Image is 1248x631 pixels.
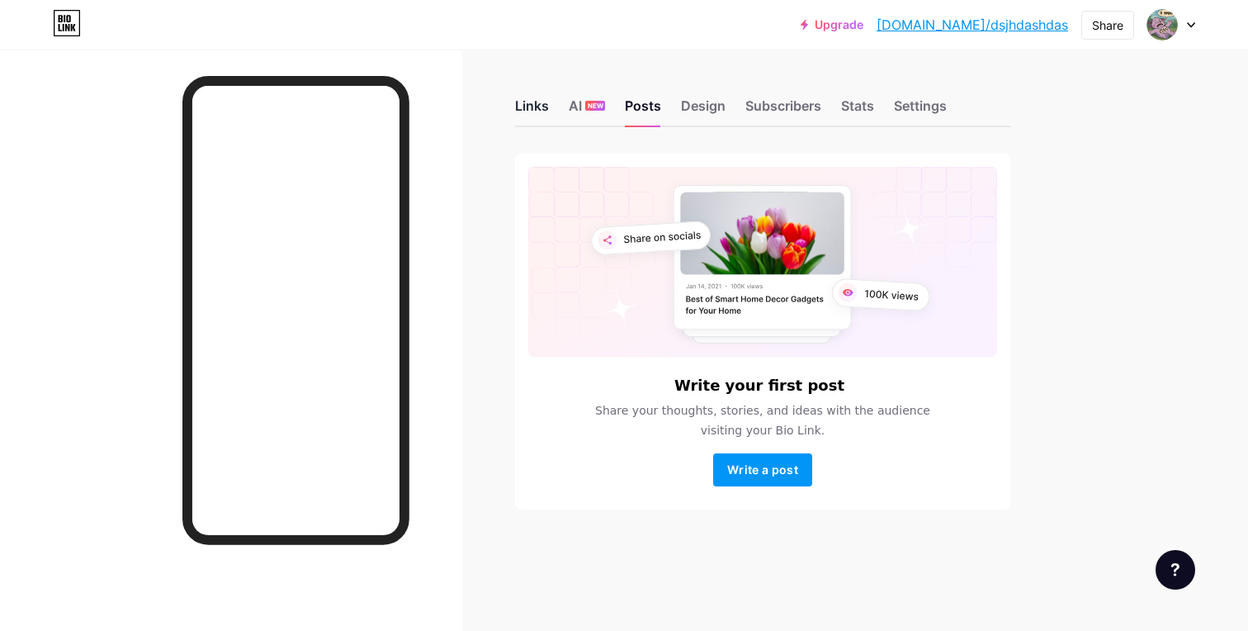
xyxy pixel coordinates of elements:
[727,463,798,477] span: Write a post
[877,15,1068,35] a: [DOMAIN_NAME]/dsjhdashdas
[588,101,603,111] span: NEW
[674,377,844,394] h6: Write your first post
[894,96,947,126] div: Settings
[1092,17,1123,34] div: Share
[745,96,821,126] div: Subscribers
[515,96,549,126] div: Links
[713,453,812,486] button: Write a post
[841,96,874,126] div: Stats
[681,96,726,126] div: Design
[1146,9,1178,40] img: dsjhdashdas
[575,401,950,440] span: Share your thoughts, stories, and ideas with the audience visiting your Bio Link.
[625,96,661,126] div: Posts
[569,96,605,126] div: AI
[801,18,863,31] a: Upgrade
